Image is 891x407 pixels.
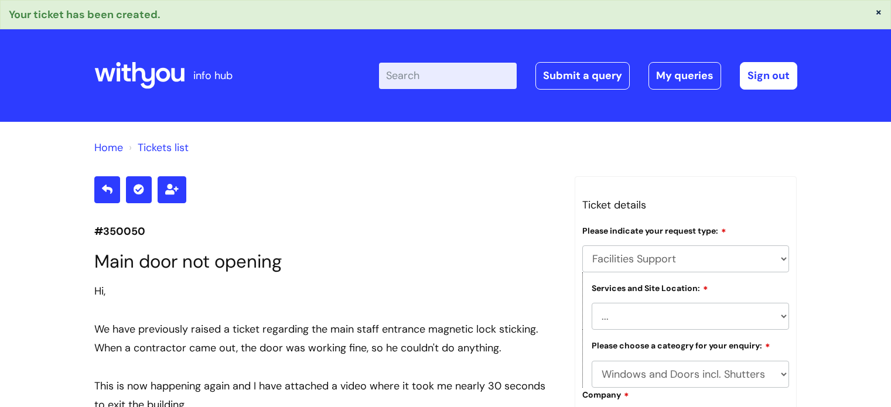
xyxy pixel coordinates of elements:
[94,138,123,157] li: Solution home
[126,138,189,157] li: Tickets list
[94,251,557,272] h1: Main door not opening
[582,388,629,400] label: Company
[379,62,797,89] div: | -
[740,62,797,89] a: Sign out
[94,282,557,300] div: Hi,
[875,6,882,17] button: ×
[193,66,233,85] p: info hub
[592,339,770,351] label: Please choose a cateogry for your enquiry:
[94,141,123,155] a: Home
[582,224,726,236] label: Please indicate your request type:
[94,222,557,241] p: #350050
[592,282,708,293] label: Services and Site Location:
[94,320,557,358] div: We have previously raised a ticket regarding the main staff entrance magnetic lock sticking. When...
[535,62,630,89] a: Submit a query
[648,62,721,89] a: My queries
[379,63,517,88] input: Search
[582,196,790,214] h3: Ticket details
[138,141,189,155] a: Tickets list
